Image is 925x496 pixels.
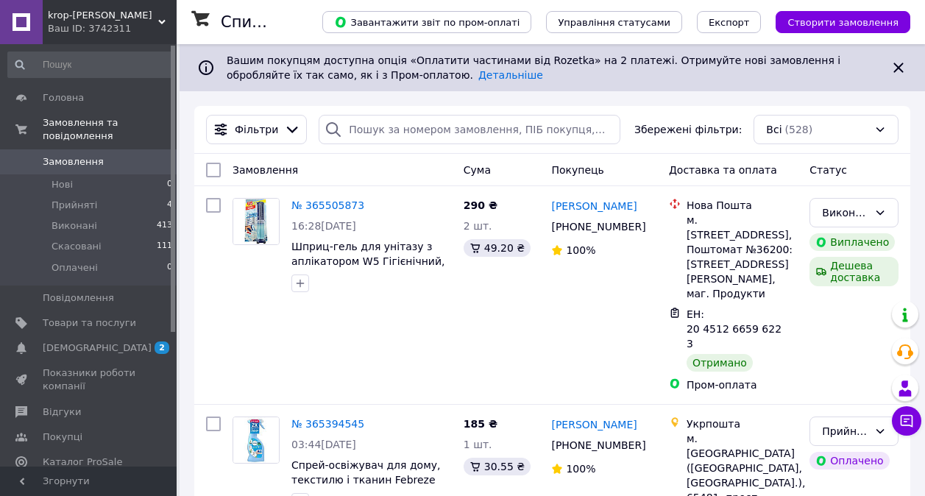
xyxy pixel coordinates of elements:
span: 2 шт. [464,220,492,232]
button: Створити замовлення [776,11,910,33]
span: Товари та послуги [43,316,136,330]
span: Замовлення [43,155,104,169]
span: Нові [52,178,73,191]
span: Виконані [52,219,97,233]
span: 185 ₴ [464,418,497,430]
span: Покупці [43,431,82,444]
div: Укрпошта [687,417,798,431]
a: № 365505873 [291,199,364,211]
span: 290 ₴ [464,199,497,211]
span: 0 [167,261,172,274]
span: Повідомлення [43,291,114,305]
span: Головна [43,91,84,104]
span: (528) [785,124,813,135]
a: [PERSON_NAME] [551,417,637,432]
span: 2 [155,341,169,354]
span: Покупець [551,164,603,176]
span: 413 [157,219,172,233]
span: ЕН: 20 4512 6659 6223 [687,308,782,350]
div: 49.20 ₴ [464,239,531,257]
span: [DEMOGRAPHIC_DATA] [43,341,152,355]
span: Управління статусами [558,17,670,28]
span: Відгуки [43,405,81,419]
span: Експорт [709,17,750,28]
div: Оплачено [809,452,889,470]
div: м. [STREET_ADDRESS], Поштомат №36200: [STREET_ADDRESS][PERSON_NAME], маг. Продукти [687,213,798,301]
span: Каталог ProSale [43,456,122,469]
a: Шприц-гель для унітазу з аплікатором W5 Гігієнічний, 12 аплікацій, 75 мл [291,241,444,282]
span: Замовлення та повідомлення [43,116,177,143]
a: Створити замовлення [761,15,910,27]
span: Завантажити звіт по пром-оплаті [334,15,520,29]
span: Cума [464,164,491,176]
a: № 365394545 [291,418,364,430]
div: Виплачено [809,233,895,251]
span: 03:44[DATE] [291,439,356,450]
h1: Список замовлень [221,13,370,31]
span: Скасовані [52,240,102,253]
div: Пром-оплата [687,378,798,392]
span: Всі [766,122,782,137]
span: Доставка та оплата [669,164,777,176]
div: Нова Пошта [687,198,798,213]
div: Дешева доставка [809,257,899,286]
a: Фото товару [233,198,280,245]
span: Замовлення [233,164,298,176]
button: Завантажити звіт по пром-оплаті [322,11,531,33]
div: [PHONE_NUMBER] [548,435,645,456]
div: 30.55 ₴ [464,458,531,475]
button: Експорт [697,11,762,33]
input: Пошук [7,52,174,78]
span: 16:28[DATE] [291,220,356,232]
span: 111 [157,240,172,253]
div: Отримано [687,354,753,372]
span: krop-poroshok [48,9,158,22]
span: Показники роботи компанії [43,366,136,393]
div: Виконано [822,205,868,221]
span: 1 шт. [464,439,492,450]
span: Створити замовлення [787,17,899,28]
span: Статус [809,164,847,176]
img: Фото товару [233,199,279,244]
span: Прийняті [52,199,97,212]
div: [PHONE_NUMBER] [548,216,645,237]
button: Чат з покупцем [892,406,921,436]
img: Фото товару [233,417,279,463]
span: Фільтри [235,122,278,137]
span: 4 [167,199,172,212]
span: 0 [167,178,172,191]
span: Збережені фільтри: [634,122,742,137]
span: 100% [566,244,595,256]
span: Вашим покупцям доступна опція «Оплатити частинами від Rozetka» на 2 платежі. Отримуйте нові замов... [227,54,840,81]
a: Фото товару [233,417,280,464]
div: Прийнято [822,423,868,439]
input: Пошук за номером замовлення, ПІБ покупця, номером телефону, Email, номером накладної [319,115,620,144]
div: Ваш ID: 3742311 [48,22,177,35]
span: 100% [566,463,595,475]
span: Оплачені [52,261,98,274]
a: [PERSON_NAME] [551,199,637,213]
button: Управління статусами [546,11,682,33]
a: Детальніше [478,69,543,81]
